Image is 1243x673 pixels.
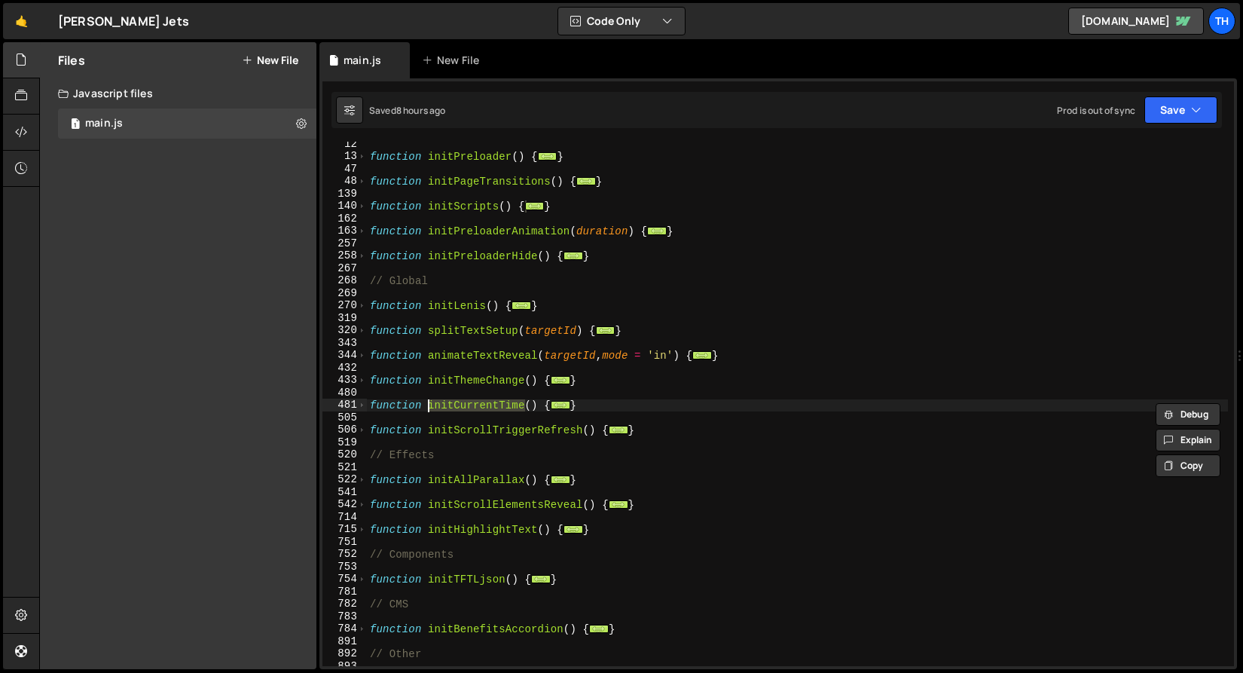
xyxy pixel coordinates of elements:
[322,498,367,511] div: 542
[524,202,544,210] span: ...
[322,249,367,262] div: 258
[322,150,367,163] div: 13
[322,586,367,598] div: 781
[576,177,596,185] span: ...
[551,376,570,384] span: ...
[322,138,367,151] div: 12
[537,152,557,161] span: ...
[322,448,367,461] div: 520
[322,511,367,524] div: 714
[563,525,583,534] span: ...
[322,598,367,610] div: 782
[531,575,551,583] span: ...
[58,52,85,69] h2: Files
[609,426,628,434] span: ...
[563,252,583,260] span: ...
[322,213,367,225] div: 162
[322,324,367,337] div: 320
[322,623,367,635] div: 784
[551,476,570,484] span: ...
[396,104,446,117] div: 8 hours ago
[322,312,367,325] div: 319
[58,109,316,139] div: 16759/45776.js
[3,3,40,39] a: 🤙
[322,399,367,411] div: 481
[322,200,367,213] div: 140
[1144,96,1217,124] button: Save
[1068,8,1204,35] a: [DOMAIN_NAME]
[85,117,123,130] div: main.js
[322,635,367,648] div: 891
[512,301,531,310] span: ...
[551,401,570,409] span: ...
[58,12,189,30] div: [PERSON_NAME] Jets
[647,227,667,235] span: ...
[558,8,685,35] button: Code Only
[1057,104,1135,117] div: Prod is out of sync
[1156,454,1220,477] button: Copy
[322,262,367,275] div: 267
[322,163,367,176] div: 47
[322,523,367,536] div: 715
[1156,429,1220,451] button: Explain
[609,500,628,509] span: ...
[322,548,367,561] div: 752
[322,473,367,486] div: 522
[322,561,367,574] div: 753
[322,175,367,188] div: 48
[595,326,615,335] span: ...
[322,486,367,499] div: 541
[322,188,367,200] div: 139
[322,225,367,237] div: 163
[40,78,316,109] div: Javascript files
[589,625,609,633] span: ...
[1208,8,1235,35] a: Th
[322,237,367,250] div: 257
[344,53,381,68] div: main.js
[369,104,446,117] div: Saved
[322,387,367,399] div: 480
[692,351,712,359] span: ...
[322,536,367,549] div: 751
[322,660,367,673] div: 893
[71,119,80,131] span: 1
[322,610,367,623] div: 783
[242,54,298,66] button: New File
[322,461,367,474] div: 521
[322,349,367,362] div: 344
[322,299,367,312] div: 270
[322,411,367,424] div: 505
[422,53,485,68] div: New File
[1156,403,1220,426] button: Debug
[322,362,367,375] div: 432
[322,287,367,300] div: 269
[322,337,367,350] div: 343
[322,274,367,287] div: 268
[322,573,367,586] div: 754
[322,424,367,436] div: 506
[322,647,367,660] div: 892
[322,374,367,387] div: 433
[322,436,367,449] div: 519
